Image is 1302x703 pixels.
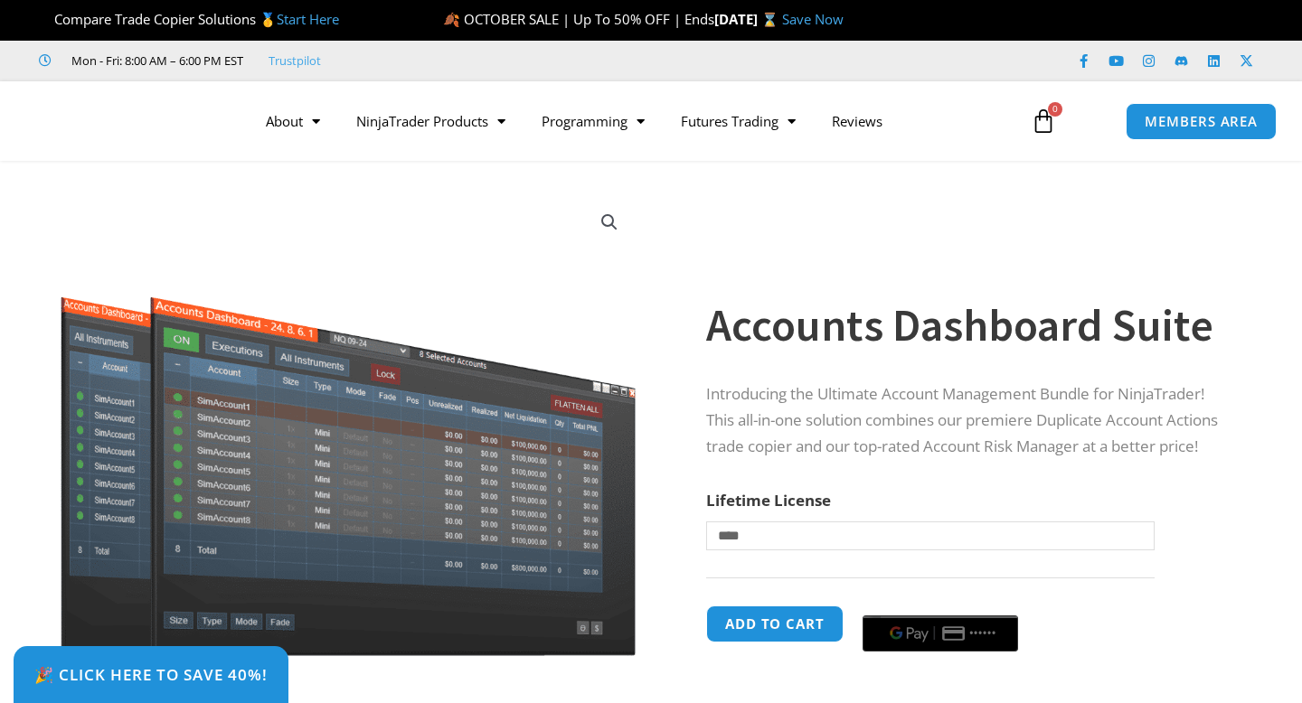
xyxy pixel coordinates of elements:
p: Introducing the Ultimate Account Management Bundle for NinjaTrader! This all-in-one solution comb... [706,381,1234,460]
span: 🍂 OCTOBER SALE | Up To 50% OFF | Ends [443,10,714,28]
a: NinjaTrader Products [338,100,524,142]
a: Reviews [814,100,901,142]
span: 🎉 Click Here to save 40%! [34,667,268,682]
strong: [DATE] ⌛ [714,10,782,28]
img: Screenshot 2024-08-26 155710eeeee [58,192,639,656]
nav: Menu [248,100,1016,142]
h1: Accounts Dashboard Suite [706,294,1234,357]
img: LogoAI | Affordable Indicators – NinjaTrader [32,89,226,154]
span: Compare Trade Copier Solutions 🥇 [39,10,339,28]
a: 🎉 Click Here to save 40%! [14,646,288,703]
a: Futures Trading [663,100,814,142]
text: •••••• [969,627,996,640]
a: View full-screen image gallery [593,206,626,239]
iframe: Secure payment input frame [859,603,1022,605]
span: 0 [1048,102,1062,117]
button: Buy with GPay [863,615,1018,651]
button: Add to cart [706,605,844,642]
label: Lifetime License [706,490,831,511]
a: About [248,100,338,142]
a: 0 [1004,95,1083,147]
span: MEMBERS AREA [1145,115,1258,128]
img: 🏆 [40,13,53,26]
a: Save Now [782,10,844,28]
a: Clear options [706,559,734,572]
a: Start Here [277,10,339,28]
span: Mon - Fri: 8:00 AM – 6:00 PM EST [67,50,243,71]
a: Trustpilot [269,50,321,71]
a: MEMBERS AREA [1126,103,1277,140]
a: Programming [524,100,663,142]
